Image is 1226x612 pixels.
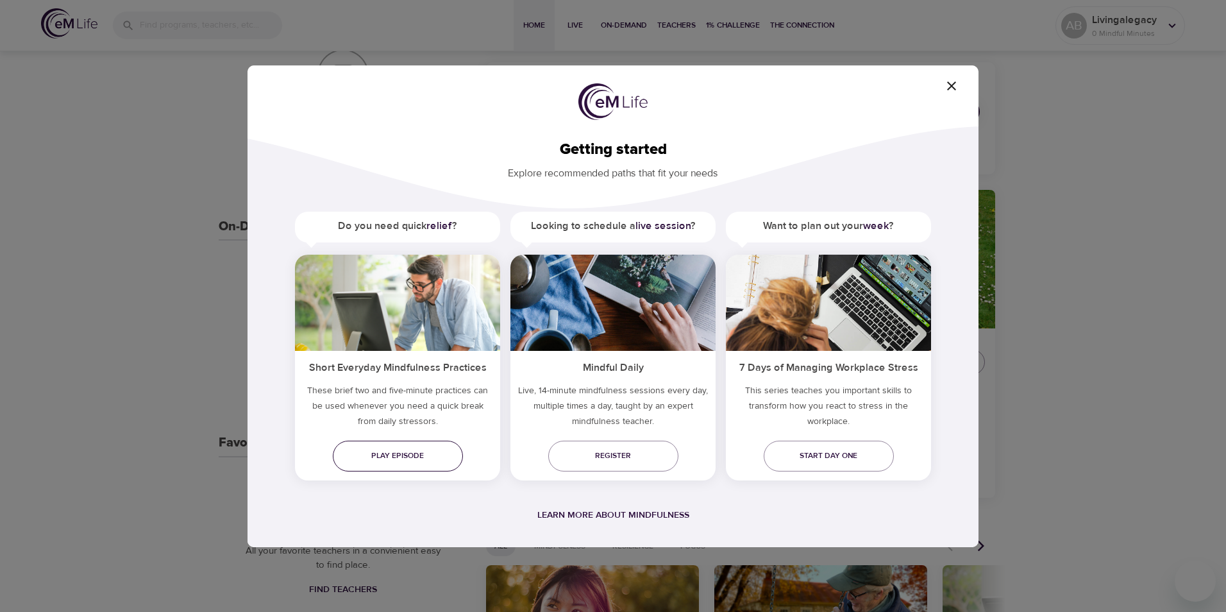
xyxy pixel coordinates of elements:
p: Explore recommended paths that fit your needs [268,158,958,181]
h2: Getting started [268,140,958,159]
a: live session [635,219,691,232]
p: This series teaches you important skills to transform how you react to stress in the workplace. [726,383,931,434]
a: Start day one [764,441,894,472]
h5: Do you need quick ? [295,212,500,241]
h5: Mindful Daily [510,351,716,382]
img: ims [510,255,716,351]
a: Play episode [333,441,463,472]
p: Live, 14-minute mindfulness sessions every day, multiple times a day, taught by an expert mindful... [510,383,716,434]
a: relief [426,219,452,232]
img: logo [578,83,648,121]
h5: Looking to schedule a ? [510,212,716,241]
h5: Short Everyday Mindfulness Practices [295,351,500,382]
span: Start day one [774,449,884,463]
a: Register [548,441,678,472]
img: ims [295,255,500,351]
img: ims [726,255,931,351]
h5: 7 Days of Managing Workplace Stress [726,351,931,382]
h5: Want to plan out your ? [726,212,931,241]
a: Learn more about mindfulness [537,509,689,521]
span: Play episode [343,449,453,463]
span: Register [558,449,668,463]
a: week [863,219,889,232]
h5: These brief two and five-minute practices can be used whenever you need a quick break from daily ... [295,383,500,434]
